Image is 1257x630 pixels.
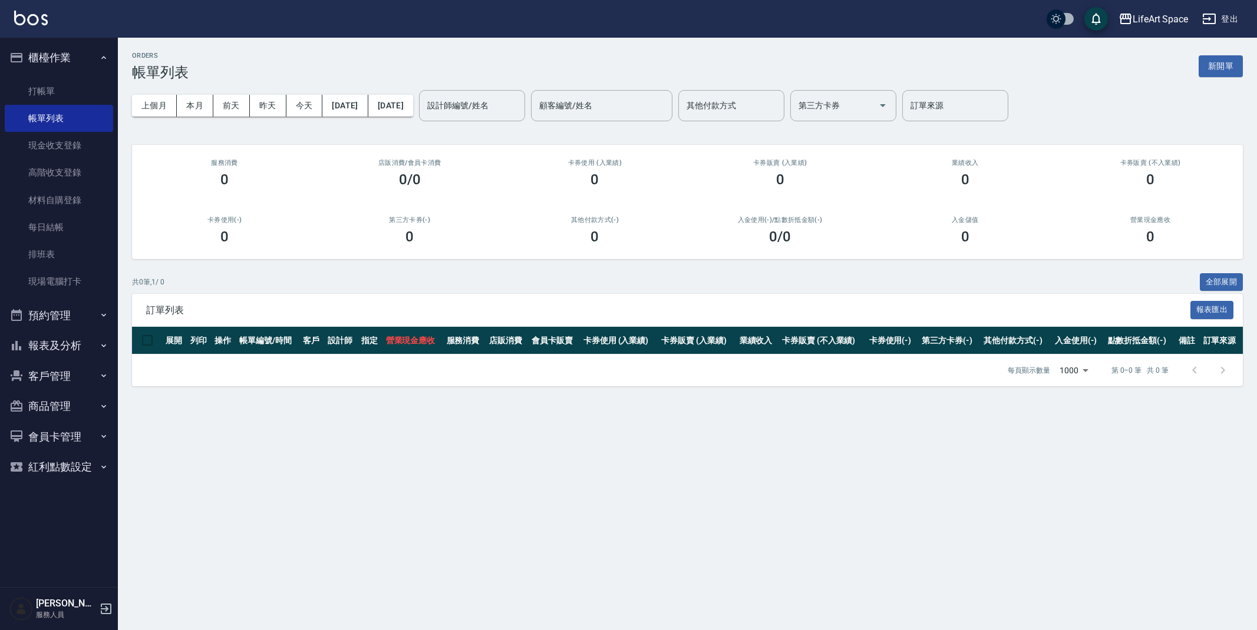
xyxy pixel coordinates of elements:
a: 帳單列表 [5,105,113,132]
h3: 0 [776,171,784,188]
h2: 第三方卡券(-) [331,216,488,224]
th: 入金使用(-) [1052,327,1105,354]
h3: 0 [961,228,969,245]
th: 服務消費 [444,327,486,354]
a: 現場電腦打卡 [5,268,113,295]
h2: 其他付款方式(-) [516,216,673,224]
th: 備註 [1176,327,1200,354]
th: 業績收入 [737,327,779,354]
th: 列印 [187,327,212,354]
h2: ORDERS [132,52,189,59]
div: 1000 [1055,354,1093,386]
h3: 0/0 [399,171,421,188]
th: 操作 [212,327,236,354]
button: 前天 [213,95,250,117]
h2: 入金儲值 [887,216,1044,224]
h2: 卡券販賣 (不入業績) [1072,159,1229,167]
h2: 營業現金應收 [1072,216,1229,224]
a: 打帳單 [5,78,113,105]
th: 營業現金應收 [383,327,444,354]
button: 客戶管理 [5,361,113,392]
h3: 0 /0 [769,228,791,245]
th: 卡券販賣 (入業績) [658,327,736,354]
th: 指定 [358,327,383,354]
button: 預約管理 [5,300,113,331]
th: 設計師 [325,327,358,354]
h2: 卡券使用 (入業績) [516,159,673,167]
th: 展開 [163,327,187,354]
h2: 店販消費 /會員卡消費 [331,159,488,167]
h5: [PERSON_NAME] [36,598,96,609]
h3: 0 [405,228,414,245]
button: [DATE] [322,95,368,117]
h2: 入金使用(-) /點數折抵金額(-) [701,216,858,224]
a: 排班表 [5,241,113,268]
h3: 0 [220,171,229,188]
h3: 帳單列表 [132,64,189,81]
h2: 卡券販賣 (入業績) [701,159,858,167]
button: 報表及分析 [5,330,113,361]
h2: 卡券使用(-) [146,216,303,224]
p: 第 0–0 筆 共 0 筆 [1111,365,1169,376]
th: 卡券販賣 (不入業績) [779,327,866,354]
p: 每頁顯示數量 [1008,365,1050,376]
th: 卡券使用 (入業績) [580,327,658,354]
button: [DATE] [368,95,413,117]
th: 卡券使用(-) [866,327,919,354]
button: 全部展開 [1200,273,1243,291]
button: 會員卡管理 [5,422,113,452]
th: 其他付款方式(-) [981,327,1051,354]
th: 店販消費 [486,327,529,354]
span: 訂單列表 [146,304,1190,316]
th: 客戶 [300,327,325,354]
h2: 業績收入 [887,159,1044,167]
p: 共 0 筆, 1 / 0 [132,277,164,287]
a: 新開單 [1199,60,1243,71]
h3: 服務消費 [146,159,303,167]
th: 訂單來源 [1200,327,1243,354]
button: save [1084,7,1108,31]
button: 報表匯出 [1190,301,1234,319]
a: 每日結帳 [5,214,113,241]
button: 今天 [286,95,323,117]
th: 帳單編號/時間 [236,327,300,354]
a: 高階收支登錄 [5,159,113,186]
th: 第三方卡券(-) [919,327,981,354]
p: 服務人員 [36,609,96,620]
th: 會員卡販賣 [529,327,580,354]
h3: 0 [220,228,229,245]
img: Logo [14,11,48,25]
button: 商品管理 [5,391,113,422]
a: 報表匯出 [1190,304,1234,315]
a: 現金收支登錄 [5,132,113,159]
a: 材料自購登錄 [5,187,113,214]
button: 紅利點數設定 [5,452,113,482]
button: 登出 [1197,8,1243,30]
h3: 0 [1146,171,1154,188]
button: Open [873,96,892,115]
th: 點數折抵金額(-) [1105,327,1176,354]
h3: 0 [961,171,969,188]
button: LifeArt Space [1114,7,1193,31]
button: 本月 [177,95,213,117]
h3: 0 [590,171,599,188]
img: Person [9,597,33,621]
button: 櫃檯作業 [5,42,113,73]
h3: 0 [590,228,599,245]
h3: 0 [1146,228,1154,245]
button: 昨天 [250,95,286,117]
button: 新開單 [1199,55,1243,77]
div: LifeArt Space [1133,12,1188,26]
button: 上個月 [132,95,177,117]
